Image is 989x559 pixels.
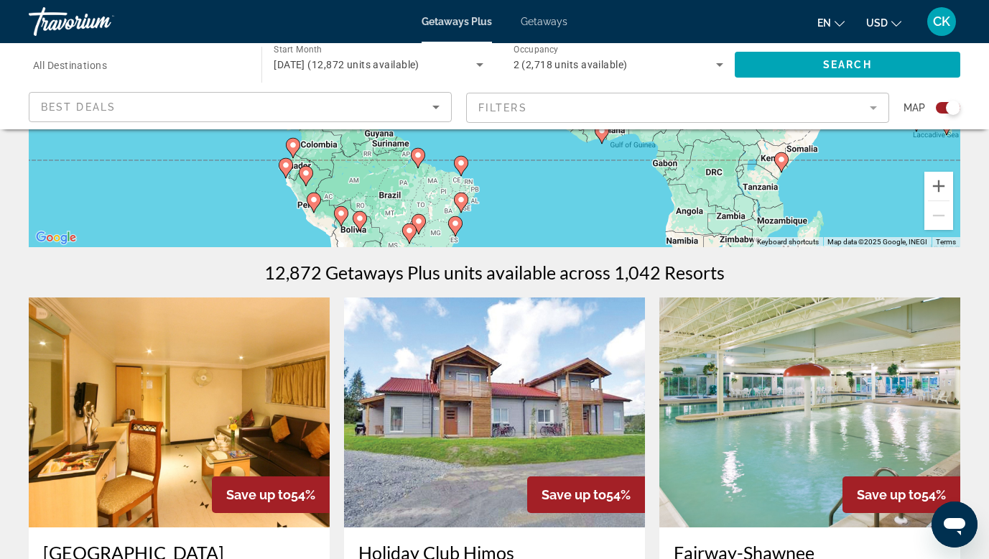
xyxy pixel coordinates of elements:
div: 54% [527,476,645,513]
img: C909I01X.jpg [29,297,330,527]
button: Change language [817,12,845,33]
span: Search [823,59,872,70]
iframe: Button to launch messaging window [932,502,978,548]
div: 54% [212,476,330,513]
img: Google [32,228,80,247]
a: Open this area in Google Maps (opens a new window) [32,228,80,247]
span: USD [866,17,888,29]
img: C046E01X.jpg [344,297,645,527]
span: Save up to [542,487,606,502]
a: Getaways [521,16,567,27]
span: Save up to [226,487,291,502]
span: Occupancy [514,45,559,55]
span: Map data ©2025 Google, INEGI [827,238,927,246]
button: Zoom out [924,201,953,230]
a: Travorium [29,3,172,40]
span: 2 (2,718 units available) [514,59,628,70]
span: Save up to [857,487,921,502]
span: Map [904,98,925,118]
span: All Destinations [33,60,107,71]
span: Best Deals [41,101,116,113]
span: CK [933,14,950,29]
button: Zoom in [924,172,953,200]
button: Keyboard shortcuts [757,237,819,247]
button: Change currency [866,12,901,33]
span: [DATE] (12,872 units available) [274,59,419,70]
mat-select: Sort by [41,98,440,116]
button: User Menu [923,6,960,37]
a: Terms (opens in new tab) [936,238,956,246]
span: Start Month [274,45,322,55]
button: Search [735,52,960,78]
div: 54% [842,476,960,513]
span: en [817,17,831,29]
h1: 12,872 Getaways Plus units available across 1,042 Resorts [264,262,725,283]
button: Filter [466,92,889,124]
img: 0001O01X.jpg [659,297,960,527]
a: Getaways Plus [422,16,492,27]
